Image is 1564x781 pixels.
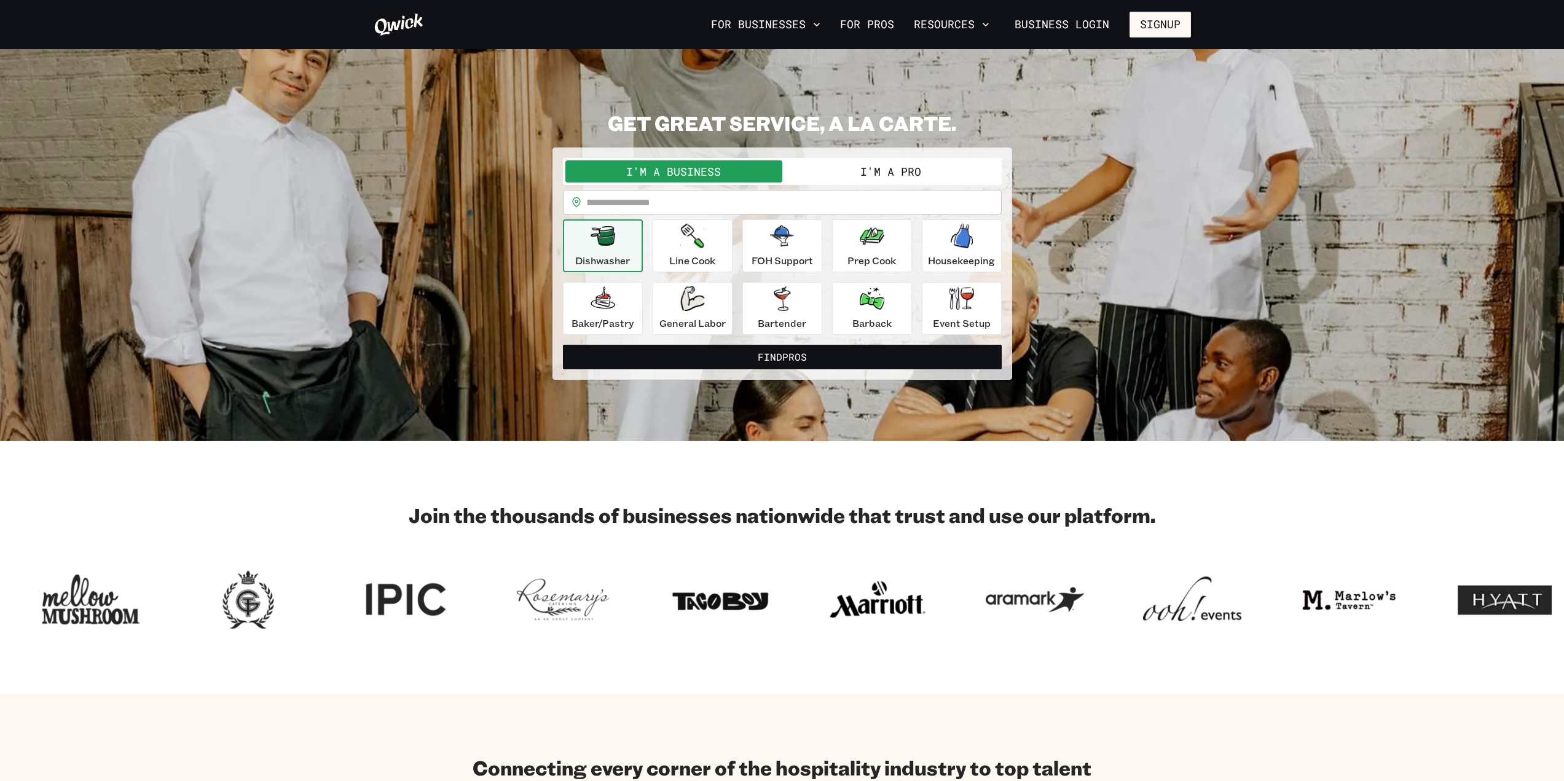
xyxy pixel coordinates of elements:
[42,567,140,633] img: Logo for Mellow Mushroom
[563,282,643,335] button: Baker/Pastry
[563,345,1002,369] button: FindPros
[832,219,912,272] button: Prep Cook
[671,567,769,633] img: Logo for Taco Boy
[828,567,927,633] img: Logo for Marriott
[473,755,1091,780] h2: Connecting every corner of the hospitality industry to top talent
[832,282,912,335] button: Barback
[742,219,822,272] button: FOH Support
[706,14,825,35] button: For Businesses
[1458,567,1556,633] img: Logo for Hotel Hyatt
[1004,12,1120,37] a: Business Login
[758,316,806,331] p: Bartender
[653,219,733,272] button: Line Cook
[835,14,899,35] a: For Pros
[552,111,1012,135] h2: GET GREAT SERVICE, A LA CARTE.
[659,316,726,331] p: General Labor
[782,160,999,182] button: I'm a Pro
[1130,12,1191,37] button: Signup
[909,14,994,35] button: Resources
[565,160,782,182] button: I'm a Business
[575,253,630,268] p: Dishwasher
[374,503,1191,527] h2: Join the thousands of businesses nationwide that trust and use our platform.
[922,219,1002,272] button: Housekeeping
[514,567,612,633] img: Logo for Rosemary's Catering
[572,316,634,331] p: Baker/Pastry
[653,282,733,335] button: General Labor
[742,282,822,335] button: Bartender
[852,316,892,331] p: Barback
[922,282,1002,335] button: Event Setup
[356,567,455,633] img: Logo for IPIC
[199,567,297,633] img: Logo for Georgian Terrace
[933,316,991,331] p: Event Setup
[986,567,1084,633] img: Logo for Aramark
[928,253,995,268] p: Housekeeping
[847,253,896,268] p: Prep Cook
[563,219,643,272] button: Dishwasher
[1143,567,1241,633] img: Logo for ooh events
[669,253,715,268] p: Line Cook
[752,253,813,268] p: FOH Support
[1300,567,1399,633] img: Logo for Marlow's Tavern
